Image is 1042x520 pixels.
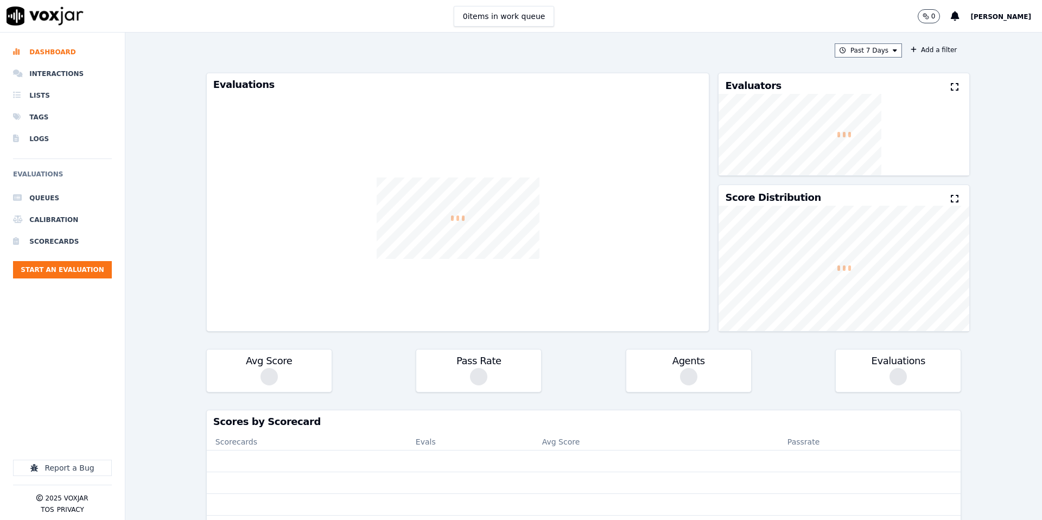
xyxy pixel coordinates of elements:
[13,209,112,231] a: Calibration
[906,43,961,56] button: Add a filter
[13,63,112,85] a: Interactions
[918,9,941,23] button: 0
[725,193,821,202] h3: Score Distribution
[931,12,936,21] p: 0
[7,7,84,26] img: voxjar logo
[454,6,555,27] button: 0items in work queue
[918,9,951,23] button: 0
[13,261,112,278] button: Start an Evaluation
[407,433,533,451] th: Evals
[835,43,902,58] button: Past 7 Days
[57,505,84,514] button: Privacy
[45,494,88,503] p: 2025 Voxjar
[213,80,703,90] h3: Evaluations
[13,106,112,128] a: Tags
[970,13,1031,21] span: [PERSON_NAME]
[533,433,720,451] th: Avg Score
[725,81,781,91] h3: Evaluators
[213,356,325,366] h3: Avg Score
[633,356,745,366] h3: Agents
[207,433,407,451] th: Scorecards
[41,505,54,514] button: TOS
[13,231,112,252] a: Scorecards
[423,356,535,366] h3: Pass Rate
[13,460,112,476] button: Report a Bug
[13,128,112,150] a: Logs
[720,433,887,451] th: Passrate
[842,356,954,366] h3: Evaluations
[13,41,112,63] a: Dashboard
[213,417,954,427] h3: Scores by Scorecard
[13,187,112,209] a: Queues
[970,10,1042,23] button: [PERSON_NAME]
[13,168,112,187] h6: Evaluations
[13,85,112,106] a: Lists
